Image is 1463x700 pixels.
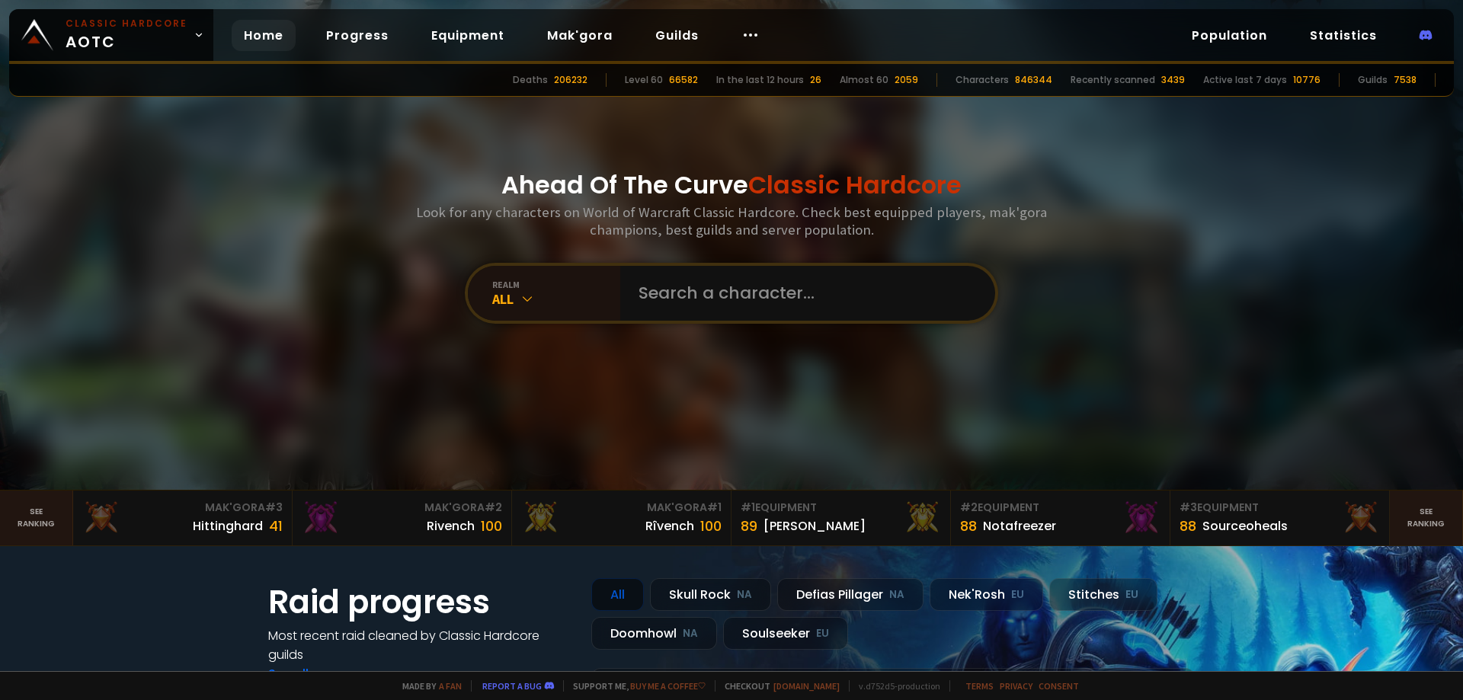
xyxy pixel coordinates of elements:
a: Mak'Gora#3Hittinghard41 [73,491,293,545]
small: EU [1125,587,1138,603]
a: Mak'Gora#1Rîvench100 [512,491,731,545]
a: Progress [314,20,401,51]
small: EU [1011,587,1024,603]
a: Population [1180,20,1279,51]
a: [DOMAIN_NAME] [773,680,840,692]
a: #3Equipment88Sourceoheals [1170,491,1390,545]
a: a fan [439,680,462,692]
div: Equipment [1180,500,1380,516]
div: realm [492,279,620,290]
div: Hittinghard [193,516,263,535]
div: Mak'Gora [82,500,283,516]
small: NA [683,626,698,641]
div: 100 [700,516,722,536]
small: NA [889,587,904,603]
div: Mak'Gora [302,500,502,516]
h1: Raid progress [268,578,573,626]
div: 846344 [1015,73,1052,87]
div: All [591,578,644,611]
span: Made by [393,680,462,692]
div: 206232 [554,73,587,87]
div: 7538 [1394,73,1417,87]
span: Support me, [563,680,706,692]
div: Almost 60 [840,73,888,87]
a: Buy me a coffee [630,680,706,692]
div: 26 [810,73,821,87]
div: Guilds [1358,73,1388,87]
span: # 1 [707,500,722,515]
div: Sourceoheals [1202,516,1288,535]
div: Equipment [960,500,1160,516]
span: Checkout [715,680,840,692]
div: Nek'Rosh [930,578,1043,611]
div: In the last 12 hours [716,73,804,87]
small: EU [816,626,829,641]
div: 41 [269,516,283,536]
span: AOTC [66,17,187,53]
a: Equipment [419,20,517,51]
a: #1Equipment89[PERSON_NAME] [731,491,951,545]
div: Mak'Gora [521,500,722,516]
small: Classic Hardcore [66,17,187,30]
a: Guilds [643,20,711,51]
a: Seeranking [1390,491,1463,545]
small: NA [737,587,752,603]
div: Doomhowl [591,617,717,650]
div: 89 [741,516,757,536]
div: 100 [481,516,502,536]
div: 2059 [895,73,918,87]
a: Terms [965,680,994,692]
a: Home [232,20,296,51]
h4: Most recent raid cleaned by Classic Hardcore guilds [268,626,573,664]
div: Defias Pillager [777,578,924,611]
a: Mak'Gora#2Rivench100 [293,491,512,545]
a: Mak'gora [535,20,625,51]
h3: Look for any characters on World of Warcraft Classic Hardcore. Check best equipped players, mak'g... [410,203,1053,238]
div: Skull Rock [650,578,771,611]
a: See all progress [268,665,367,682]
span: # 3 [1180,500,1197,515]
div: Notafreezer [983,516,1056,535]
span: # 3 [265,500,283,515]
div: Stitches [1049,578,1157,611]
div: 88 [960,516,977,536]
span: Classic Hardcore [748,168,962,202]
a: #2Equipment88Notafreezer [951,491,1170,545]
div: Deaths [513,73,548,87]
h1: Ahead Of The Curve [501,167,962,203]
a: Report a bug [482,680,542,692]
div: [PERSON_NAME] [764,516,866,535]
input: Search a character... [629,266,977,321]
div: 88 [1180,516,1196,536]
div: Active last 7 days [1203,73,1287,87]
div: Recently scanned [1071,73,1155,87]
div: Soulseeker [723,617,848,650]
div: 3439 [1161,73,1185,87]
div: All [492,290,620,308]
a: Classic HardcoreAOTC [9,9,213,61]
a: Privacy [1000,680,1032,692]
div: 10776 [1293,73,1321,87]
div: Equipment [741,500,941,516]
div: Level 60 [625,73,663,87]
span: v. d752d5 - production [849,680,940,692]
div: 66582 [669,73,698,87]
a: Consent [1039,680,1079,692]
div: Characters [956,73,1009,87]
span: # 2 [960,500,978,515]
a: Statistics [1298,20,1389,51]
span: # 1 [741,500,755,515]
div: Rivench [427,516,475,535]
span: # 2 [485,500,502,515]
div: Rîvench [645,516,694,535]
